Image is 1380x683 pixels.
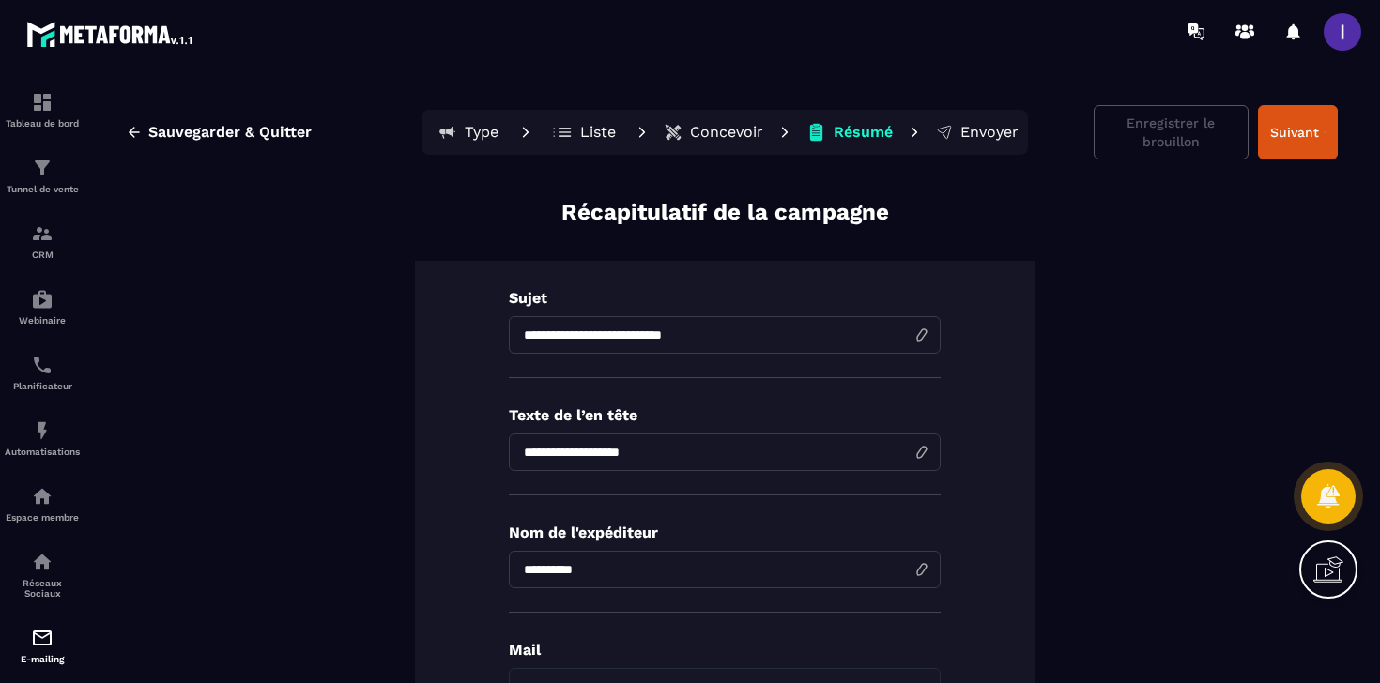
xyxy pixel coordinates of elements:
img: formation [31,157,54,179]
img: scheduler [31,354,54,376]
a: schedulerschedulerPlanificateur [5,340,80,405]
img: automations [31,288,54,311]
a: automationsautomationsWebinaire [5,274,80,340]
img: formation [31,222,54,245]
p: Mail [509,641,941,659]
button: Liste [542,114,626,151]
img: formation [31,91,54,114]
p: E-mailing [5,654,80,664]
a: automationsautomationsAutomatisations [5,405,80,471]
p: Espace membre [5,512,80,523]
p: Envoyer [960,123,1019,142]
p: Automatisations [5,447,80,457]
img: social-network [31,551,54,573]
p: Type [465,123,498,142]
button: Envoyer [930,114,1024,151]
a: automationsautomationsEspace membre [5,471,80,537]
img: automations [31,485,54,508]
a: formationformationTableau de bord [5,77,80,143]
img: automations [31,419,54,442]
p: Sujet [509,289,941,307]
p: Tableau de bord [5,118,80,129]
button: Sauvegarder & Quitter [112,115,326,149]
a: formationformationCRM [5,208,80,274]
p: Réseaux Sociaux [5,578,80,599]
p: Texte de l’en tête [509,406,941,424]
a: social-networksocial-networkRéseaux Sociaux [5,537,80,613]
p: Récapitulatif de la campagne [561,197,889,228]
span: Sauvegarder & Quitter [148,123,312,142]
p: Webinaire [5,315,80,326]
p: Nom de l'expéditeur [509,524,941,541]
button: Concevoir [658,114,769,151]
img: email [31,627,54,649]
p: Liste [580,123,616,142]
p: CRM [5,250,80,260]
button: Type [425,114,510,151]
p: Concevoir [690,123,763,142]
p: Résumé [834,123,893,142]
img: logo [26,17,195,51]
button: Résumé [801,114,898,151]
button: Suivant [1258,105,1338,159]
p: Planificateur [5,381,80,391]
a: formationformationTunnel de vente [5,143,80,208]
a: emailemailE-mailing [5,613,80,678]
p: Tunnel de vente [5,184,80,194]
